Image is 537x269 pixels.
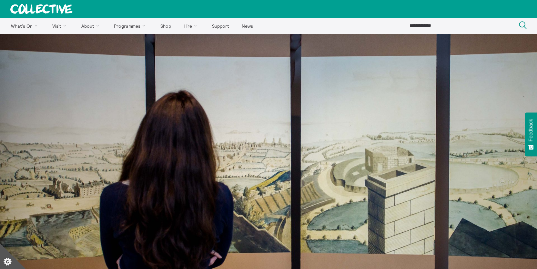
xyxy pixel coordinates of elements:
span: Feedback [528,119,534,141]
a: Shop [155,18,177,34]
a: What's On [5,18,46,34]
a: Support [206,18,235,34]
a: Visit [47,18,75,34]
a: About [76,18,107,34]
button: Feedback - Show survey [525,112,537,156]
a: Programmes [108,18,154,34]
a: News [236,18,258,34]
a: Hire [178,18,205,34]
